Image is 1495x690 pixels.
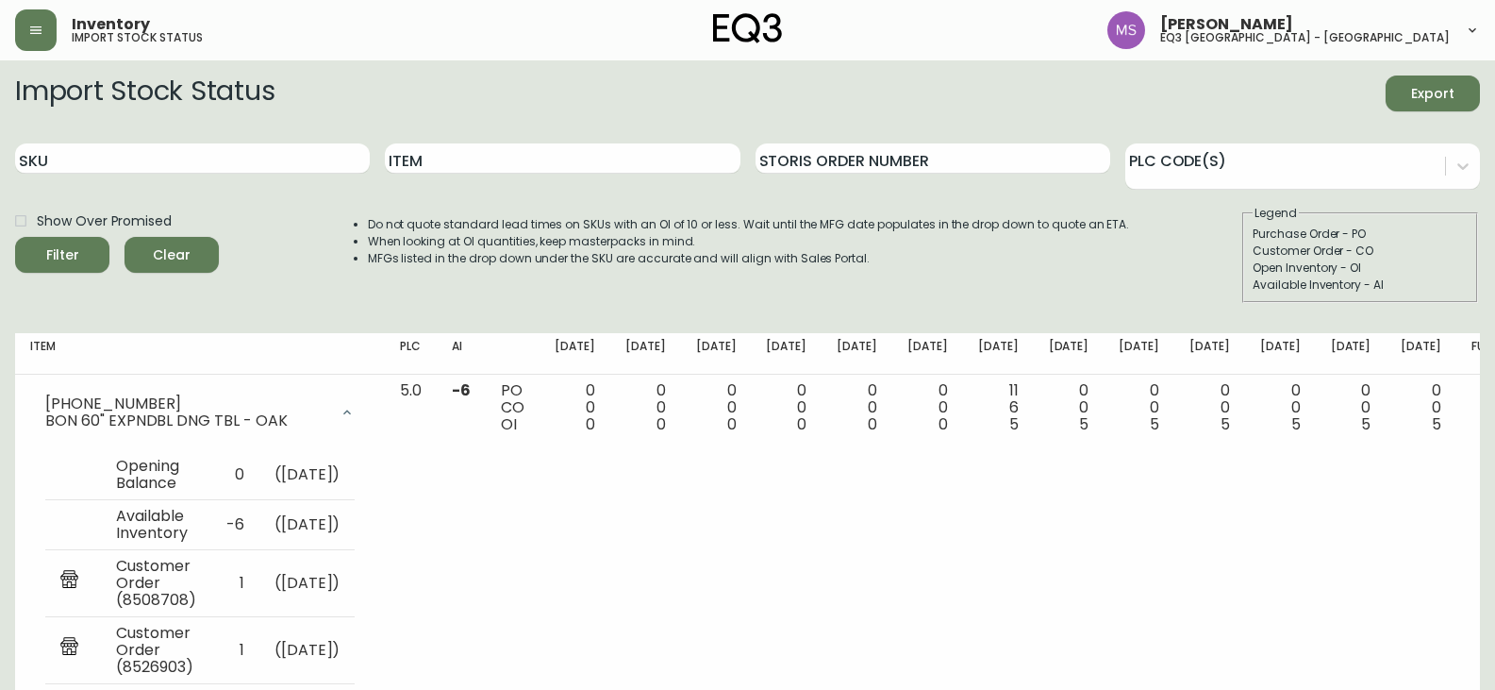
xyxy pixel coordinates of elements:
div: 0 0 [555,382,595,433]
td: ( [DATE] ) [259,549,356,616]
div: 0 0 [1401,382,1441,433]
div: [PHONE_NUMBER] [45,395,328,412]
div: 11 6 [978,382,1019,433]
th: [DATE] [822,333,892,375]
th: [DATE] [1245,333,1316,375]
img: logo [713,13,783,43]
span: 5 [1009,413,1019,435]
div: 0 0 [1189,382,1230,433]
div: BON 60" EXPNDBL DNG TBL - OAK [45,412,328,429]
button: Clear [125,237,219,273]
span: OI [501,413,517,435]
span: 0 [939,413,948,435]
div: 0 0 [1119,382,1159,433]
button: Export [1386,76,1480,111]
span: 0 [586,413,595,435]
td: ( [DATE] ) [259,499,356,549]
div: 0 0 [907,382,948,433]
img: 1b6e43211f6f3cc0b0729c9049b8e7af [1107,11,1145,49]
span: 5 [1432,413,1441,435]
span: Clear [140,244,204,267]
div: 0 0 [837,382,877,433]
h5: import stock status [72,32,203,43]
div: Open Inventory - OI [1253,260,1468,277]
th: [DATE] [540,333,610,375]
h5: eq3 [GEOGRAPHIC_DATA] - [GEOGRAPHIC_DATA] [1160,32,1450,43]
h2: Import Stock Status [15,76,274,111]
td: 1 [211,616,259,683]
td: ( [DATE] ) [259,450,356,500]
div: 0 0 [1260,382,1301,433]
div: 0 0 [696,382,737,433]
span: 5 [1221,413,1230,435]
th: [DATE] [1316,333,1387,375]
td: -6 [211,499,259,549]
th: PLC [385,333,437,375]
button: Filter [15,237,109,273]
th: AI [437,333,486,375]
li: When looking at OI quantities, keep masterpacks in mind. [368,233,1130,250]
div: [PHONE_NUMBER]BON 60" EXPNDBL DNG TBL - OAK [30,382,370,443]
img: retail_report.svg [60,637,78,660]
td: Opening Balance [101,450,211,500]
td: ( [DATE] ) [259,616,356,683]
td: Customer Order (8526903) [101,616,211,683]
span: 5 [1150,413,1159,435]
div: 0 0 [1049,382,1089,433]
div: 0 0 [1331,382,1371,433]
div: PO CO [501,382,524,433]
span: 0 [868,413,877,435]
td: Customer Order (8508708) [101,549,211,616]
span: 5 [1079,413,1088,435]
th: [DATE] [1034,333,1105,375]
th: [DATE] [681,333,752,375]
span: [PERSON_NAME] [1160,17,1293,32]
span: Inventory [72,17,150,32]
li: Do not quote standard lead times on SKUs with an OI of 10 or less. Wait until the MFG date popula... [368,216,1130,233]
td: 0 [211,450,259,500]
li: MFGs listed in the drop down under the SKU are accurate and will align with Sales Portal. [368,250,1130,267]
legend: Legend [1253,205,1299,222]
th: [DATE] [751,333,822,375]
th: [DATE] [610,333,681,375]
th: [DATE] [1386,333,1456,375]
div: Customer Order - CO [1253,243,1468,260]
div: Purchase Order - PO [1253,226,1468,243]
div: Available Inventory - AI [1253,277,1468,294]
th: [DATE] [1104,333,1174,375]
span: -6 [452,379,471,401]
span: 5 [1291,413,1301,435]
div: 0 0 [625,382,666,433]
th: Item [15,333,385,375]
div: 0 0 [766,382,806,433]
span: 0 [656,413,666,435]
th: [DATE] [1174,333,1245,375]
th: [DATE] [892,333,963,375]
td: 1 [211,549,259,616]
span: 5 [1361,413,1370,435]
th: [DATE] [963,333,1034,375]
td: Available Inventory [101,499,211,549]
span: 0 [797,413,806,435]
span: 0 [727,413,737,435]
span: Export [1401,82,1465,106]
span: Show Over Promised [37,211,172,231]
img: retail_report.svg [60,570,78,593]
